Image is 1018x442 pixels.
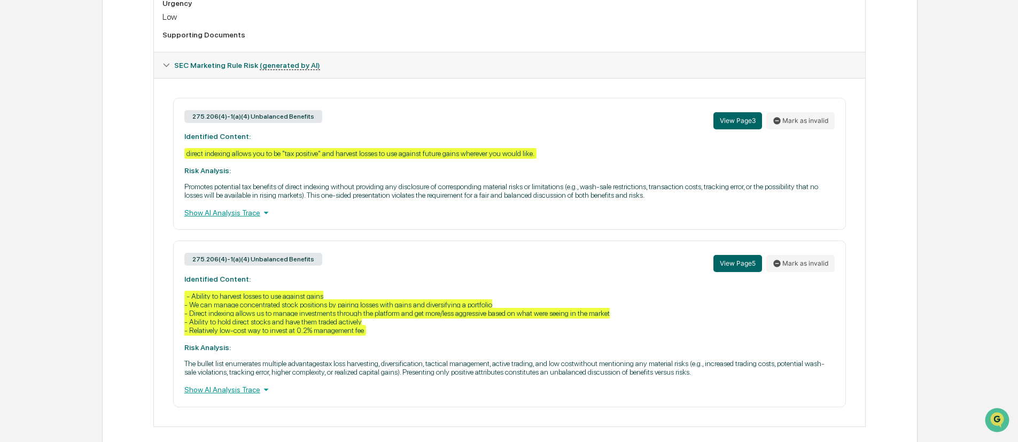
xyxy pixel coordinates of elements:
[75,181,129,189] a: Powered byPylon
[21,155,67,166] span: Data Lookup
[36,92,135,101] div: We're available if you need us!
[713,112,762,129] button: View Page3
[184,166,231,175] strong: Risk Analysis:
[713,255,762,272] button: View Page5
[162,30,857,39] div: Supporting Documents
[21,135,69,145] span: Preclearance
[11,156,19,165] div: 🔎
[766,112,835,129] button: Mark as invalid
[11,22,195,40] p: How can we help?
[184,182,835,199] p: Promotes potential tax benefits of direct indexing without providing any disclosure of correspond...
[184,207,835,219] div: Show AI Analysis Trace
[184,291,610,336] div: - Ability to harvest losses to use against gains - We can manage concentrated stock positions by ...
[182,85,195,98] button: Start new chat
[984,407,1013,436] iframe: Open customer support
[184,275,251,283] strong: Identified Content:
[88,135,133,145] span: Attestations
[11,136,19,144] div: 🖐️
[184,384,835,396] div: Show AI Analysis Trace
[154,52,866,78] div: SEC Marketing Rule Risk (generated by AI)
[184,110,322,123] div: 275.206(4)-1(a)(4) Unbalanced Benefits
[174,61,320,69] span: SEC Marketing Rule Risk
[184,253,322,266] div: 275.206(4)-1(a)(4) Unbalanced Benefits
[77,136,86,144] div: 🗄️
[162,12,857,22] div: Low
[260,61,320,70] u: (generated by AI)
[106,181,129,189] span: Pylon
[36,82,175,92] div: Start new chat
[184,132,251,141] strong: Identified Content:
[184,343,231,352] strong: Risk Analysis:
[6,130,73,150] a: 🖐️Preclearance
[11,82,30,101] img: 1746055101610-c473b297-6a78-478c-a979-82029cc54cd1
[766,255,835,272] button: Mark as invalid
[184,359,835,376] p: The bullet list enumerates multiple advantagestax loss harvesting, diversification, tactical mana...
[184,148,537,159] div: direct indexing allows you to be "tax positive" and harvest losses to use against future gains wh...
[6,151,72,170] a: 🔎Data Lookup
[73,130,137,150] a: 🗄️Attestations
